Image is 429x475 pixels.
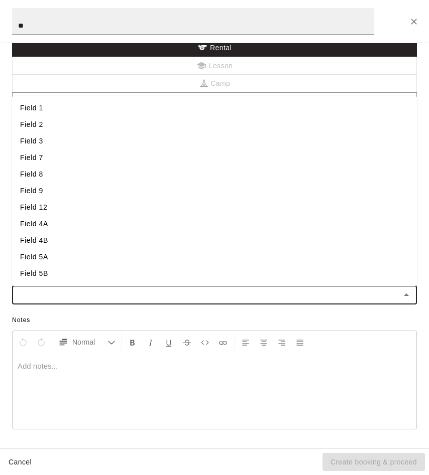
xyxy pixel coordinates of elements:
[12,216,417,232] li: Field 4A
[142,333,159,351] button: Format Italics
[214,333,232,351] button: Insert Link
[12,232,417,249] li: Field 4B
[12,116,417,133] li: Field 2
[178,333,195,351] button: Format Strikethrough
[33,333,50,351] button: Redo
[255,333,272,351] button: Center Align
[12,265,417,282] li: Field 5B
[12,249,417,265] li: Field 5A
[291,333,308,351] button: Justify Align
[12,100,417,116] li: Field 1
[160,333,177,351] button: Format Underline
[12,183,417,199] li: Field 9
[12,312,417,329] span: Notes
[12,75,417,93] span: Camps can only be created in the Services page
[12,92,417,111] button: Class
[237,333,254,351] button: Left Align
[273,333,290,351] button: Right Align
[196,333,213,351] button: Insert Code
[405,13,423,31] button: Close
[124,333,141,351] button: Format Bold
[12,149,417,166] li: Field 7
[15,333,32,351] button: Undo
[12,39,417,57] button: Rental
[12,282,417,298] li: 11A
[12,199,417,216] li: Field 12
[399,288,413,302] button: Close
[54,333,120,351] button: Formatting Options
[72,337,108,347] span: Normal
[12,166,417,183] li: Field 8
[12,57,417,75] span: Lessons must be created in the Services page first
[12,133,417,149] li: Field 3
[4,453,36,471] button: Cancel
